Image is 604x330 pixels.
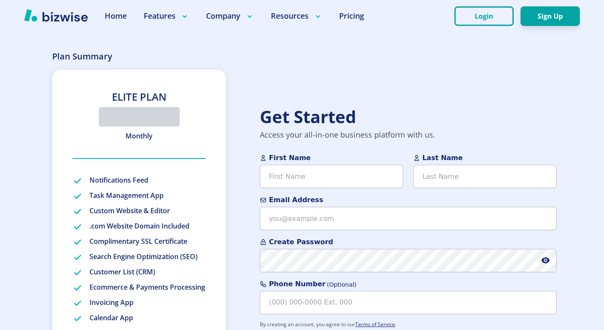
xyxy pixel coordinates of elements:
span: Phone Number [260,279,557,289]
p: Company [206,11,254,21]
p: Calendar App [89,313,133,324]
p: Features [144,11,189,21]
span: Last Name [413,153,557,163]
p: Task Management App [89,191,164,201]
p: Notifications Feed [89,176,148,186]
span: (Optional) [327,280,356,289]
input: Last Name [413,165,557,188]
input: (000) 000-0000 Ext. 000 [260,291,557,314]
input: you@example.com [260,207,557,230]
p: Search Engine Optimization (SEO) [89,252,198,262]
a: Sign Up [520,12,580,20]
a: Terms of Service [355,321,395,328]
p: Ecommerce & Payments Processing [89,283,205,293]
p: Resources [271,11,322,21]
a: Home [105,11,127,21]
p: Plan Summary [52,50,112,63]
a: Login [454,12,520,20]
img: Bizwise Logo [24,9,88,22]
span: Email Address [260,195,557,205]
p: Complimentary SSL Certificate [89,237,187,247]
p: Custom Website & Editor [89,206,170,217]
button: Login [454,6,514,26]
p: Invoicing App [89,298,134,308]
button: Sign Up [520,6,580,26]
span: First Name [260,153,403,163]
p: By creating an account, you agree to our . [260,321,557,328]
p: Customer List (CRM) [89,268,155,278]
h3: Elite Plan [72,90,206,104]
input: First Name [260,165,403,188]
a: Pricing [339,11,364,21]
h2: Get Started [260,105,557,128]
span: Create Password [260,237,557,247]
p: Access your all-in-one business platform with us. [260,128,557,141]
p: .com Website Domain Included [89,222,189,232]
p: Monthly [72,132,206,141]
